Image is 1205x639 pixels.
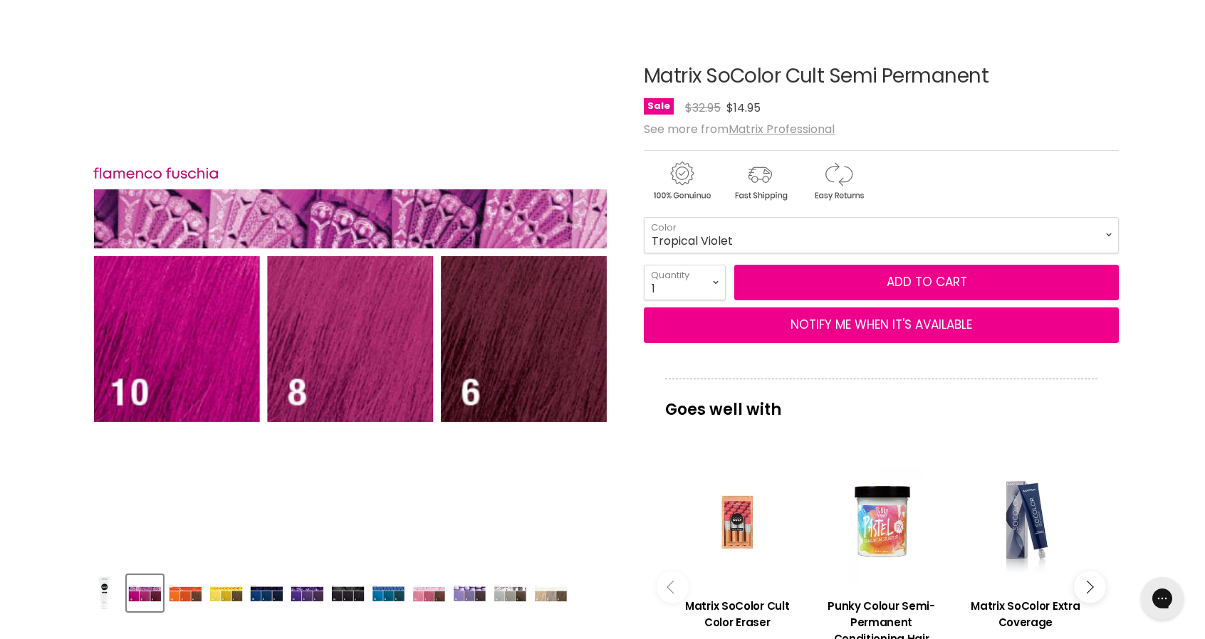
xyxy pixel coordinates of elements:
[208,575,244,611] button: Matrix SoColor Cult Semi Permanent
[961,598,1090,630] h3: Matrix SoColor Extra Coverage
[86,575,122,611] button: Matrix SoColor Cult Semi Permanent
[644,159,719,203] img: genuine.gif
[961,587,1090,638] a: View product:Matrix SoColor Extra Coverage
[726,100,761,116] span: $14.95
[672,458,802,587] a: View product:Matrix SoColor Cult Color Eraser
[250,585,283,602] img: Matrix SoColor Cult Semi Permanent
[534,585,568,602] img: Matrix SoColor Cult Semi Permanent
[722,159,798,203] img: shipping.gif
[644,307,1119,343] button: NOTIFY ME WHEN IT'S AVAILABLE
[1134,572,1191,625] iframe: Gorgias live chat messenger
[729,121,835,137] a: Matrix Professional
[644,65,1119,88] h1: Matrix SoColor Cult Semi Permanent
[665,379,1097,426] p: Goes well with
[816,458,946,587] a: View product:Punky Colour Semi-Permanent Conditioning Hair Colour - Pastel Shade Adjustor
[84,571,620,611] div: Product thumbnails
[453,585,486,602] img: Matrix SoColor Cult Semi Permanent
[734,265,1119,300] button: Add to cart
[800,159,876,203] img: returns.gif
[289,575,325,611] button: Matrix SoColor Cult Semi Permanent
[494,585,527,602] img: Matrix SoColor Cult Semi Permanent
[412,585,446,602] img: Matrix SoColor Cult Semi Permanent
[88,576,121,610] img: Matrix SoColor Cult Semi Permanent
[127,575,163,611] button: Matrix SoColor Cult Semi Permanent
[492,575,528,611] button: Matrix SoColor Cult Semi Permanent
[128,585,162,602] img: Matrix SoColor Cult Semi Permanent
[644,265,726,300] select: Quantity
[411,575,447,611] button: Matrix SoColor Cult Semi Permanent
[452,575,488,611] button: Matrix SoColor Cult Semi Permanent
[86,30,618,561] div: Matrix SoColor Cult Semi Permanent image. Click or Scroll to Zoom.
[331,585,365,602] img: Matrix SoColor Cult Semi Permanent
[644,121,835,137] span: See more from
[685,100,721,116] span: $32.95
[961,458,1090,587] a: View product:Matrix SoColor Extra Coverage
[644,98,674,115] span: Sale
[169,585,202,602] img: Matrix SoColor Cult Semi Permanent
[249,575,285,611] button: Matrix SoColor Cult Semi Permanent
[672,598,802,630] h3: Matrix SoColor Cult Color Eraser
[167,575,204,611] button: Matrix SoColor Cult Semi Permanent
[209,585,243,602] img: Matrix SoColor Cult Semi Permanent
[372,585,405,602] img: Matrix SoColor Cult Semi Permanent
[533,575,569,611] button: Matrix SoColor Cult Semi Permanent
[330,575,366,611] button: Matrix SoColor Cult Semi Permanent
[370,575,407,611] button: Matrix SoColor Cult Semi Permanent
[672,587,802,638] a: View product:Matrix SoColor Cult Color Eraser
[291,585,324,602] img: Matrix SoColor Cult Semi Permanent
